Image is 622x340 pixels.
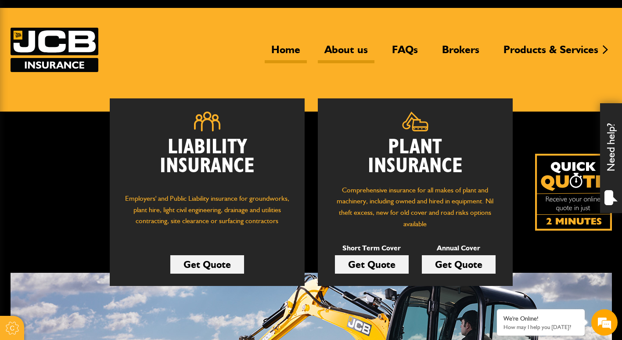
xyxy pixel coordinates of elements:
[123,193,291,235] p: Employers' and Public Liability insurance for groundworks, plant hire, light civil engineering, d...
[119,271,159,282] em: Start Chat
[422,255,496,274] a: Get Quote
[335,255,409,274] a: Get Quote
[535,154,612,231] img: Quick Quote
[497,43,605,63] a: Products & Services
[503,324,578,330] p: How may I help you today?
[600,103,622,213] div: Need help?
[331,138,500,176] h2: Plant Insurance
[11,28,98,72] a: JCB Insurance Services
[435,43,486,63] a: Brokers
[535,154,612,231] a: Get your insurance quote isn just 2-minutes
[11,81,160,101] input: Enter your last name
[503,315,578,322] div: We're Online!
[265,43,307,63] a: Home
[335,242,409,254] p: Short Term Cover
[318,43,374,63] a: About us
[385,43,424,63] a: FAQs
[422,242,496,254] p: Annual Cover
[11,107,160,127] input: Enter your email address
[170,255,244,274] a: Get Quote
[123,138,291,184] h2: Liability Insurance
[11,133,160,152] input: Enter your phone number
[331,184,500,229] p: Comprehensive insurance for all makes of plant and machinery, including owned and hired in equipm...
[46,49,147,61] div: Chat with us now
[11,159,160,263] textarea: Type your message and hit 'Enter'
[15,49,37,61] img: d_20077148190_company_1631870298795_20077148190
[144,4,165,25] div: Minimize live chat window
[11,28,98,72] img: JCB Insurance Services logo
